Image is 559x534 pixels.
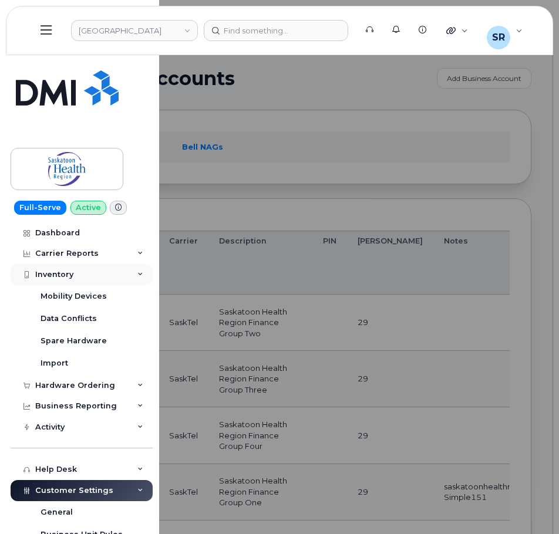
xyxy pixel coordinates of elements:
[16,70,119,106] img: Simplex My-Serve
[35,423,65,432] div: Activity
[41,507,73,518] div: General
[31,330,153,352] a: Spare Hardware
[31,285,153,307] a: Mobility Devices
[31,307,153,330] a: Data Conflicts
[35,486,113,495] span: Customer Settings
[70,201,106,215] a: Active
[41,336,107,346] div: Spare Hardware
[14,201,66,215] a: Full-Serve
[31,501,153,523] a: General
[41,358,68,369] div: Import
[31,352,153,374] a: Import
[35,228,80,238] div: Dashboard
[22,152,112,186] img: Saskatoon Health Region
[35,381,115,390] div: Hardware Ordering
[508,483,550,525] iframe: Messenger Launcher
[41,291,107,302] div: Mobility Devices
[11,222,153,244] a: Dashboard
[35,465,77,474] div: Help Desk
[35,270,73,279] div: Inventory
[11,148,123,190] a: Saskatoon Health Region
[35,249,99,258] div: Carrier Reports
[35,401,117,411] div: Business Reporting
[41,313,97,324] div: Data Conflicts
